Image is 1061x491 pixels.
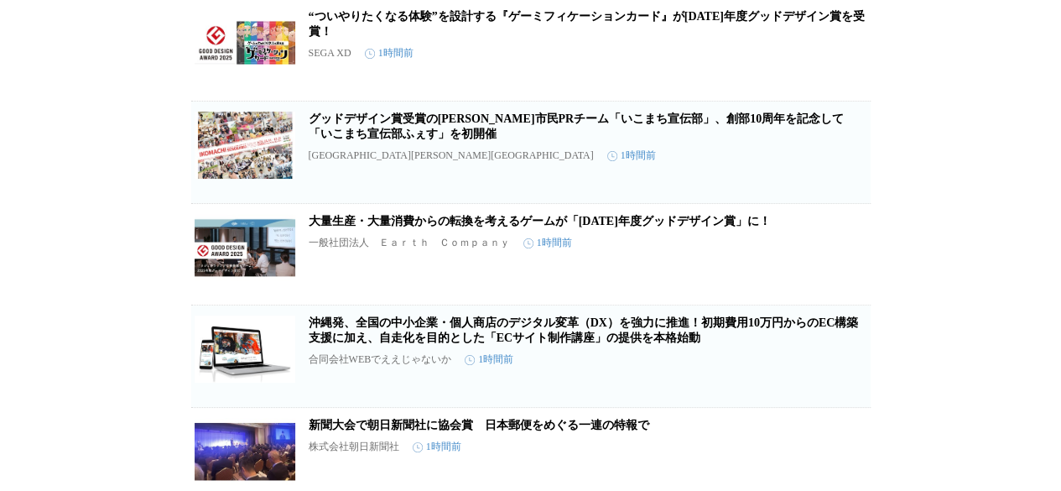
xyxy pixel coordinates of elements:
time: 1時間前 [365,46,413,60]
p: [GEOGRAPHIC_DATA][PERSON_NAME][GEOGRAPHIC_DATA] [309,149,594,162]
img: グッドデザイン賞受賞の生駒市民PRチーム「いこまち宣伝部」、創部10周年を記念して「いこまち宣伝部ふぇす」を初開催 [195,112,295,179]
time: 1時間前 [607,149,656,163]
p: 合同会社WEBでええじゃないか [309,353,452,367]
a: “ついやりたくなる体験”を設計する『ゲーミフィケーションカード』が[DATE]年度グッドデザイン賞を受賞！ [309,10,865,38]
p: 株式会社朝日新聞社 [309,440,399,454]
time: 1時間前 [523,236,572,250]
img: 新聞大会で朝日新聞社に協会賞 日本郵便をめぐる一連の特報で [195,418,295,485]
img: 大量生産・大量消費からの転換を考えるゲームが「2025年度グッドデザイン賞」に！ [195,214,295,281]
a: 沖縄発、全国の中小企業・個人商店のデジタル変革（DX）を強力に推進！初期費用10万円からのEC構築支援に加え、自走化を目的とした「ECサイト制作講座」の提供を本格始動 [309,316,859,344]
p: 一般社団法人 Ｅａｒｔｈ Ｃｏｍｐａｎｙ [309,236,510,250]
a: 大量生産・大量消費からの転換を考えるゲームが「[DATE]年度グッドデザイン賞」に！ [309,215,771,227]
a: 新聞大会で朝日新聞社に協会賞 日本郵便をめぐる一連の特報で [309,419,649,431]
p: SEGA XD [309,47,351,60]
time: 1時間前 [465,353,513,367]
img: 沖縄発、全国の中小企業・個人商店のデジタル変革（DX）を強力に推進！初期費用10万円からのEC構築支援に加え、自走化を目的とした「ECサイト制作講座」の提供を本格始動 [195,316,295,383]
a: グッドデザイン賞受賞の[PERSON_NAME]市民PRチーム「いこまち宣伝部」、創部10周年を記念して「いこまち宣伝部ふぇす」を初開催 [309,112,845,140]
time: 1時間前 [413,440,461,454]
img: “ついやりたくなる体験”を設計する『ゲーミフィケーションカード』が2025年度グッドデザイン賞を受賞！ [195,9,295,76]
